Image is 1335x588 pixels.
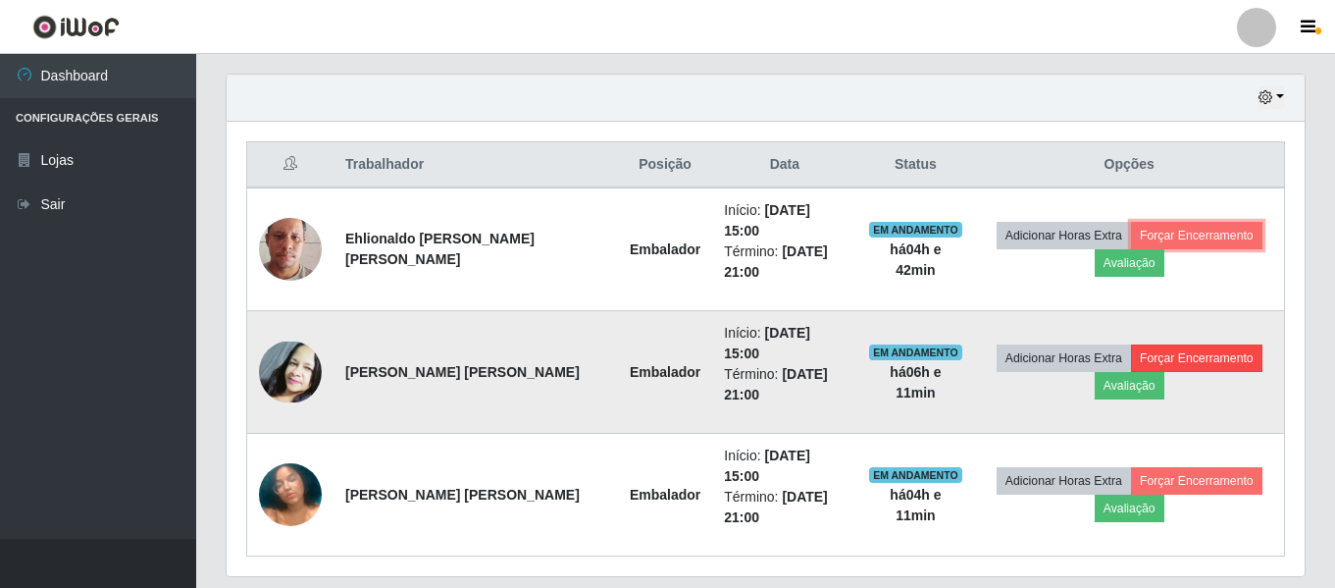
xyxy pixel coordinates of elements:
[630,364,700,380] strong: Embalador
[1131,222,1262,249] button: Forçar Encerramento
[890,364,941,401] strong: há 06 h e 11 min
[1095,495,1164,522] button: Avaliação
[630,487,700,503] strong: Embalador
[334,142,618,188] th: Trabalhador
[1131,345,1262,372] button: Forçar Encerramento
[1095,249,1164,277] button: Avaliação
[724,364,845,405] li: Término:
[869,467,962,483] span: EM ANDAMENTO
[974,142,1284,188] th: Opções
[32,15,120,39] img: CoreUI Logo
[345,231,535,267] strong: Ehlionaldo [PERSON_NAME] [PERSON_NAME]
[1131,467,1262,495] button: Forçar Encerramento
[724,241,845,283] li: Término:
[724,448,810,484] time: [DATE] 15:00
[724,325,810,361] time: [DATE] 15:00
[1095,372,1164,400] button: Avaliação
[618,142,712,188] th: Posição
[997,345,1131,372] button: Adicionar Horas Extra
[890,241,941,278] strong: há 04 h e 42 min
[345,364,580,380] strong: [PERSON_NAME] [PERSON_NAME]
[724,323,845,364] li: Início:
[259,193,322,305] img: 1675087680149.jpeg
[724,202,810,239] time: [DATE] 15:00
[997,467,1131,495] button: Adicionar Horas Extra
[259,342,322,402] img: 1724612024649.jpeg
[856,142,974,188] th: Status
[259,439,322,551] img: 1737083770304.jpeg
[724,446,845,487] li: Início:
[724,487,845,528] li: Término:
[997,222,1131,249] button: Adicionar Horas Extra
[345,487,580,503] strong: [PERSON_NAME] [PERSON_NAME]
[869,222,962,238] span: EM ANDAMENTO
[712,142,856,188] th: Data
[890,487,941,523] strong: há 04 h e 11 min
[630,241,700,257] strong: Embalador
[869,345,962,360] span: EM ANDAMENTO
[724,200,845,241] li: Início:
